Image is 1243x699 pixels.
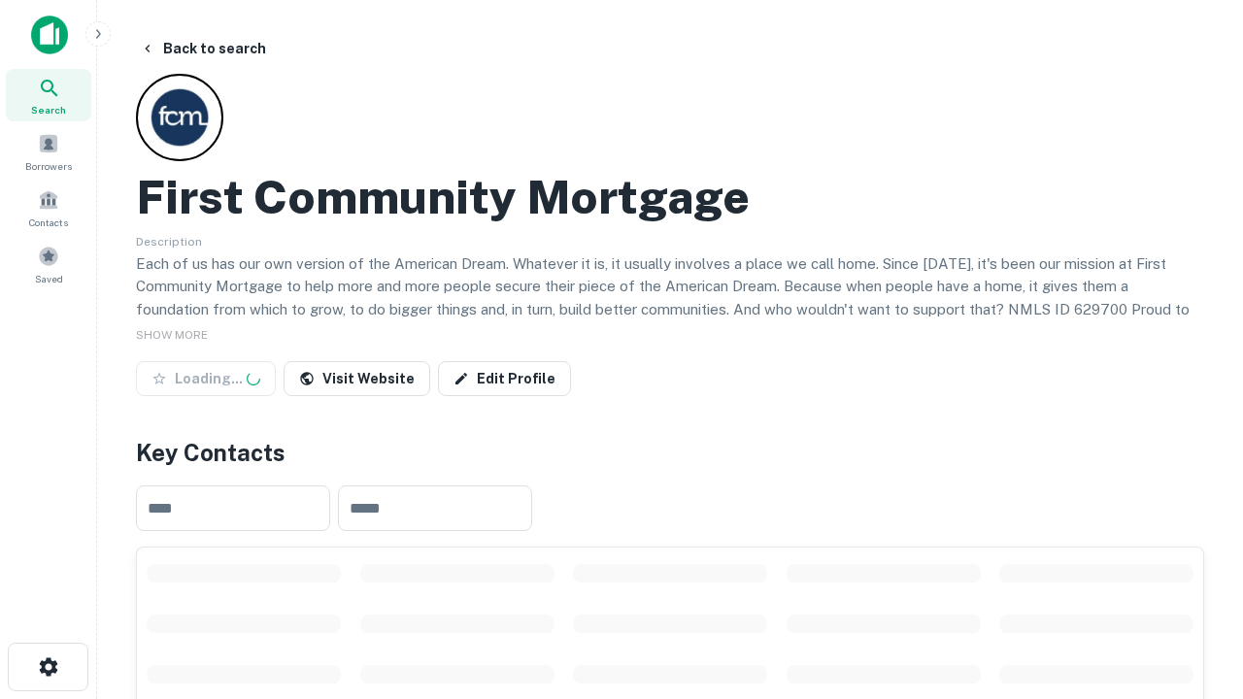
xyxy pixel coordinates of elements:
span: Description [136,235,202,249]
span: Borrowers [25,158,72,174]
a: Saved [6,238,91,290]
span: Contacts [29,215,68,230]
span: SHOW MORE [136,328,208,342]
p: Each of us has our own version of the American Dream. Whatever it is, it usually involves a place... [136,252,1204,344]
a: Edit Profile [438,361,571,396]
a: Contacts [6,182,91,234]
a: Borrowers [6,125,91,178]
img: capitalize-icon.png [31,16,68,54]
iframe: Chat Widget [1146,544,1243,637]
span: Search [31,102,66,117]
button: Back to search [132,31,274,66]
h4: Key Contacts [136,435,1204,470]
a: Search [6,69,91,121]
h2: First Community Mortgage [136,169,750,225]
a: Visit Website [284,361,430,396]
span: Saved [35,271,63,286]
